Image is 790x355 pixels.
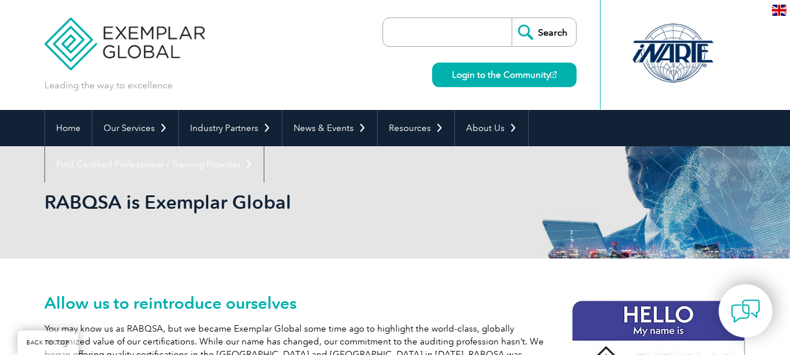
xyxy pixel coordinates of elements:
[44,294,746,312] h2: Allow us to reintroduce ourselves
[432,63,577,87] a: Login to the Community
[179,110,282,146] a: Industry Partners
[731,297,760,326] img: contact-chat.png
[512,18,576,46] input: Search
[282,110,377,146] a: News & Events
[455,110,528,146] a: About Us
[45,146,264,182] a: Find Certified Professional / Training Provider
[92,110,178,146] a: Our Services
[44,79,173,92] p: Leading the way to excellence
[18,330,78,355] a: BACK TO TOP
[45,110,92,146] a: Home
[550,71,557,78] img: open_square.png
[772,5,786,16] img: en
[378,110,454,146] a: Resources
[44,193,536,212] h2: RABQSA is Exemplar Global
